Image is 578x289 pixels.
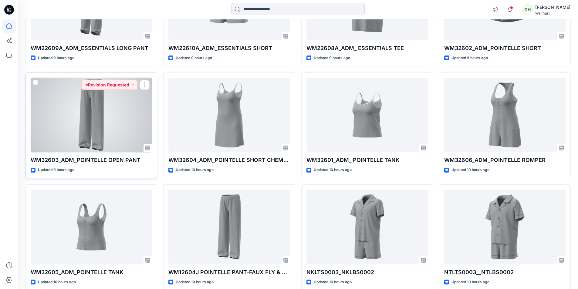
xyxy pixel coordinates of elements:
p: WM32604_ADM_POINTELLE SHORT CHEMISE [168,156,290,164]
p: Updated 10 hours ago [451,167,489,173]
div: [PERSON_NAME] [535,4,570,11]
p: Updated 9 hours ago [314,55,350,61]
p: Updated 10 hours ago [176,167,214,173]
p: WM22610A_ADM_ESSENTIALS SHORT [168,44,290,52]
a: WM32604_ADM_POINTELLE SHORT CHEMISE [168,78,290,153]
p: WM32606_ADM_POINTELLE ROMPER [444,156,566,164]
p: Updated 10 hours ago [314,167,352,173]
p: WM32601_ADM_ POINTELLE TANK [306,156,428,164]
p: WM32602_ADM_POINTELLE SHORT [444,44,566,52]
p: Updated 10 hours ago [176,279,214,285]
a: WM32605_ADM_POINTELLE TANK [31,190,152,264]
a: WM12604J POINTELLE PANT-FAUX FLY & BUTTONS + PICOT [168,190,290,264]
p: Updated 10 hours ago [38,279,76,285]
p: Updated 9 hours ago [176,55,212,61]
p: WM22609A_ADM_ESSENTIALS LONG PANT [31,44,152,52]
p: Updated 9 hours ago [38,167,74,173]
a: NKLTS0003_NKLBS0002 [306,190,428,264]
div: Walmart [535,11,570,15]
p: Updated 9 hours ago [451,55,488,61]
p: WM32603_ADM_POINTELLE OPEN PANT [31,156,152,164]
p: NTLTS0003__NTLBS0002 [444,268,566,277]
p: WM22608A_ADM_ ESSENTIALS TEE [306,44,428,52]
p: WM12604J POINTELLE PANT-FAUX FLY & BUTTONS + PICOT [168,268,290,277]
a: WM32601_ADM_ POINTELLE TANK [306,78,428,153]
div: GH [522,4,533,15]
p: NKLTS0003_NKLBS0002 [306,268,428,277]
a: WM32606_ADM_POINTELLE ROMPER [444,78,566,153]
p: Updated 9 hours ago [38,55,74,61]
p: Updated 10 hours ago [314,279,352,285]
p: Updated 10 hours ago [451,279,489,285]
a: NTLTS0003__NTLBS0002 [444,190,566,264]
p: WM32605_ADM_POINTELLE TANK [31,268,152,277]
a: WM32603_ADM_POINTELLE OPEN PANT [31,78,152,153]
